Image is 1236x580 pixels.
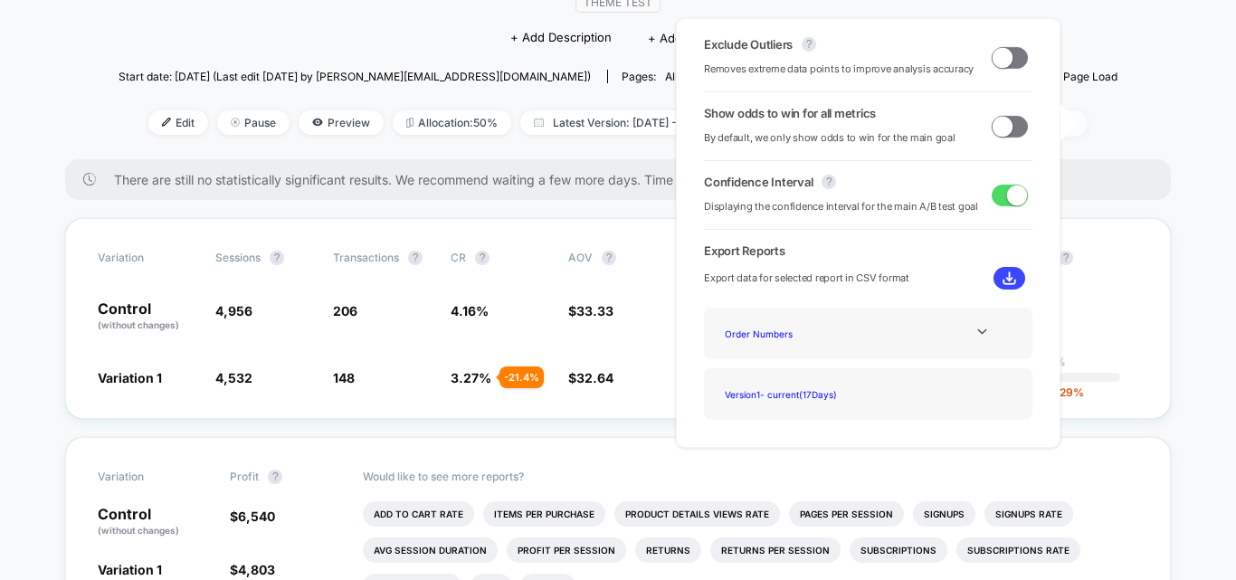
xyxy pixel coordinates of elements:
[98,507,212,537] p: Control
[231,118,240,127] img: end
[238,562,275,577] span: 4,803
[268,470,282,484] button: ?
[510,29,612,47] span: + Add Description
[333,370,355,385] span: 148
[475,251,490,265] button: ?
[704,106,876,120] span: Show odds to win for all metrics
[984,501,1073,527] li: Signups Rate
[704,243,1032,258] span: Export Reports
[333,251,399,264] span: Transactions
[614,501,780,527] li: Product Details Views Rate
[119,70,591,83] span: Start date: [DATE] (Last edit [DATE] by [PERSON_NAME][EMAIL_ADDRESS][DOMAIN_NAME])
[1039,306,1138,332] span: ---
[98,301,197,332] p: Control
[215,303,252,319] span: 4,956
[789,501,904,527] li: Pages Per Session
[451,370,491,385] span: 3.27 %
[98,319,179,330] span: (without changes)
[148,110,208,135] span: Edit
[299,110,384,135] span: Preview
[451,303,489,319] span: 4.16 %
[215,251,261,264] span: Sessions
[408,251,423,265] button: ?
[215,370,252,385] span: 4,532
[648,31,726,45] span: + Add Images
[230,509,275,524] span: $
[718,321,862,346] div: Order Numbers
[704,61,974,78] span: Removes extreme data points to improve analysis accuracy
[499,366,544,388] div: - 21.4 %
[406,118,414,128] img: rebalance
[270,251,284,265] button: ?
[704,270,909,287] span: Export data for selected report in CSV format
[576,370,613,385] span: 32.64
[98,525,179,536] span: (without changes)
[850,537,947,563] li: Subscriptions
[230,562,275,577] span: $
[956,537,1080,563] li: Subscriptions Rate
[363,537,498,563] li: Avg Session Duration
[451,251,466,264] span: CR
[483,501,605,527] li: Items Per Purchase
[520,110,746,135] span: Latest Version: [DATE] - [DATE]
[217,110,290,135] span: Pause
[98,562,162,577] span: Variation 1
[568,303,613,319] span: $
[1063,70,1117,83] span: Page Load
[534,118,544,127] img: calendar
[802,37,816,52] button: ?
[238,509,275,524] span: 6,540
[507,537,626,563] li: Profit Per Session
[822,175,836,189] button: ?
[635,537,701,563] li: Returns
[602,251,616,265] button: ?
[622,70,712,83] div: Pages:
[568,251,593,264] span: AOV
[363,470,1139,483] p: Would like to see more reports?
[718,382,862,406] div: Version 1 - current ( 17 Days)
[568,370,613,385] span: $
[333,303,357,319] span: 206
[114,172,1135,187] span: There are still no statistically significant results. We recommend waiting a few more days . Time...
[230,470,259,483] span: Profit
[1039,251,1138,265] span: CI
[393,110,511,135] span: Allocation: 50%
[98,251,197,265] span: Variation
[576,303,613,319] span: 33.33
[710,537,841,563] li: Returns Per Session
[162,118,171,127] img: edit
[704,175,813,189] span: Confidence Interval
[1003,271,1016,285] img: download
[704,37,793,52] span: Exclude Outliers
[98,370,162,385] span: Variation 1
[913,501,975,527] li: Signups
[704,129,956,147] span: By default, we only show odds to win for the main goal
[363,501,474,527] li: Add To Cart Rate
[704,198,978,215] span: Displaying the confidence interval for the main A/B test goal
[98,470,197,484] span: Variation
